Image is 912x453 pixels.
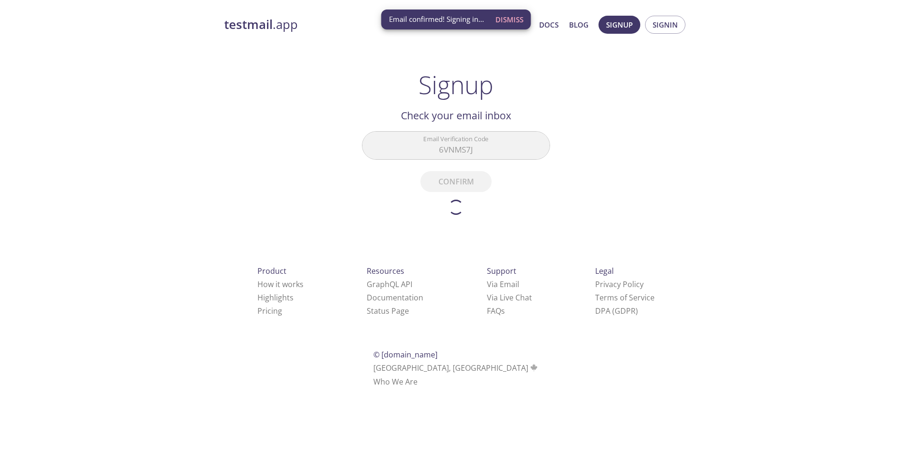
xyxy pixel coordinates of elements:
[487,306,505,316] a: FAQ
[569,19,589,31] a: Blog
[495,13,523,26] span: Dismiss
[367,292,423,303] a: Documentation
[362,107,550,124] h2: Check your email inbox
[257,292,294,303] a: Highlights
[367,266,404,276] span: Resources
[367,306,409,316] a: Status Page
[598,16,640,34] button: Signup
[653,19,678,31] span: Signin
[367,279,412,289] a: GraphQL API
[539,19,559,31] a: Docs
[595,279,644,289] a: Privacy Policy
[487,266,516,276] span: Support
[487,292,532,303] a: Via Live Chat
[645,16,685,34] button: Signin
[595,266,614,276] span: Legal
[501,306,505,316] span: s
[373,349,437,360] span: © [DOMAIN_NAME]
[389,14,484,24] span: Email confirmed! Signing in...
[373,376,418,387] a: Who We Are
[595,306,638,316] a: DPA (GDPR)
[606,19,633,31] span: Signup
[224,16,273,33] strong: testmail
[487,279,519,289] a: Via Email
[595,292,655,303] a: Terms of Service
[257,306,282,316] a: Pricing
[257,279,304,289] a: How it works
[224,17,447,33] a: testmail.app
[373,363,539,373] span: [GEOGRAPHIC_DATA], [GEOGRAPHIC_DATA]
[492,10,527,29] button: Dismiss
[257,266,286,276] span: Product
[418,70,494,99] h1: Signup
